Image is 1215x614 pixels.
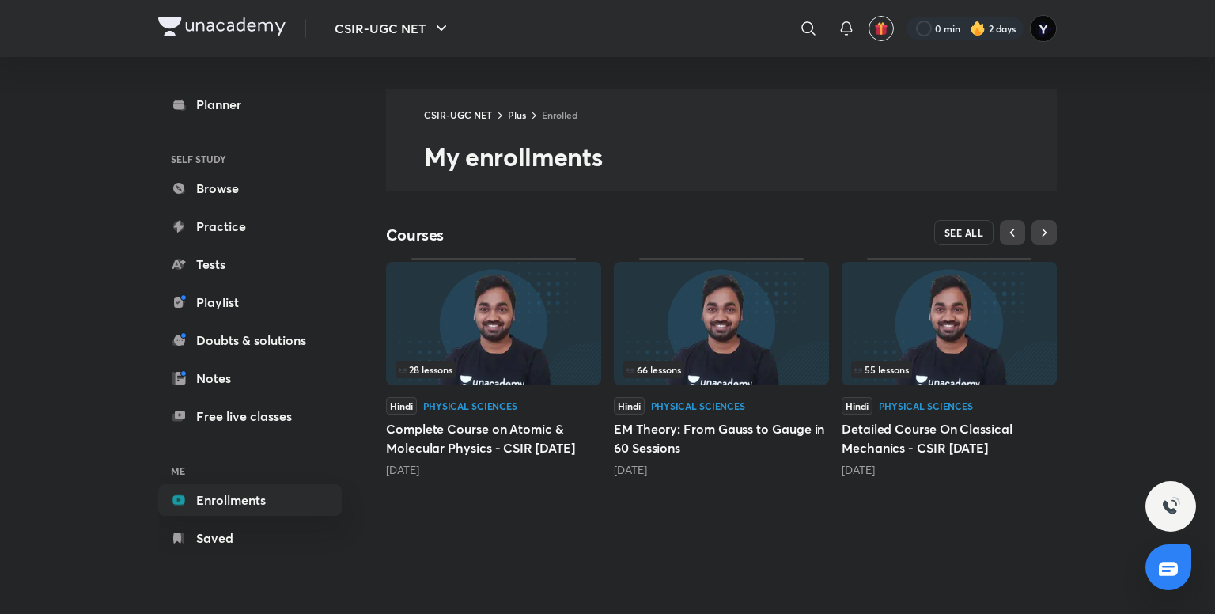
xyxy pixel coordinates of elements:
h5: Complete Course on Atomic & Molecular Physics - CSIR [DATE] [386,419,601,457]
span: 55 lessons [854,365,909,374]
div: 3 months ago [842,462,1057,478]
div: infocontainer [851,361,1047,378]
div: infosection [851,361,1047,378]
img: Company Logo [158,17,286,36]
span: 66 lessons [626,365,681,374]
img: avatar [874,21,888,36]
a: Notes [158,362,342,394]
span: Hindi [842,397,872,415]
span: SEE ALL [944,227,984,238]
div: Physical Sciences [423,401,517,411]
div: Complete Course on Atomic & Molecular Physics - CSIR Dec 2025 [386,258,601,478]
a: Doubts & solutions [158,324,342,356]
img: streak [970,21,986,36]
button: SEE ALL [934,220,994,245]
a: Enrollments [158,484,342,516]
img: Thumbnail [842,262,1057,385]
div: Physical Sciences [879,401,973,411]
h6: ME [158,457,342,484]
h4: Courses [386,225,721,245]
img: ttu [1161,497,1180,516]
a: Company Logo [158,17,286,40]
div: infosection [396,361,592,378]
a: Saved [158,522,342,554]
button: CSIR-UGC NET [325,13,460,44]
div: Detailed Course On Classical Mechanics - CSIR June 2025 [842,258,1057,478]
a: Tests [158,248,342,280]
img: Yedhukrishna Nambiar [1030,15,1057,42]
a: Browse [158,172,342,204]
img: Thumbnail [614,262,829,385]
div: left [851,361,1047,378]
a: CSIR-UGC NET [424,108,492,121]
img: Thumbnail [386,262,601,385]
div: 2 months ago [614,462,829,478]
span: Hindi [614,397,645,415]
span: 28 lessons [399,365,452,374]
a: Enrolled [542,108,577,121]
a: Practice [158,210,342,242]
div: Physical Sciences [651,401,745,411]
button: avatar [869,16,894,41]
a: Playlist [158,286,342,318]
h2: My enrollments [424,141,1057,172]
div: 29 days ago [386,462,601,478]
a: Plus [508,108,526,121]
h5: EM Theory: From Gauss to Gauge in 60 Sessions [614,419,829,457]
h5: Detailed Course On Classical Mechanics - CSIR [DATE] [842,419,1057,457]
a: Planner [158,89,342,120]
div: left [396,361,592,378]
span: Hindi [386,397,417,415]
div: infosection [623,361,819,378]
div: infocontainer [396,361,592,378]
a: Free live classes [158,400,342,432]
div: EM Theory: From Gauss to Gauge in 60 Sessions [614,258,829,478]
div: infocontainer [623,361,819,378]
div: left [623,361,819,378]
h6: SELF STUDY [158,146,342,172]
